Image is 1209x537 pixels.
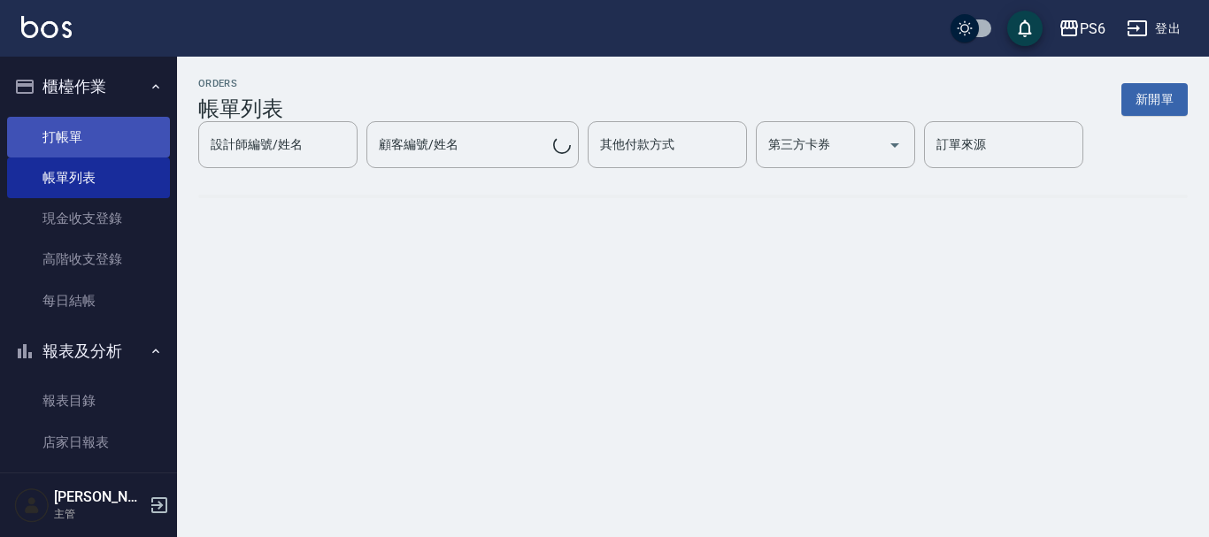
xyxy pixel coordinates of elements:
[1121,83,1188,116] button: 新開單
[1120,12,1188,45] button: 登出
[1051,11,1113,47] button: PS6
[7,328,170,374] button: 報表及分析
[881,131,909,159] button: Open
[198,78,283,89] h2: ORDERS
[7,380,170,421] a: 報表目錄
[198,96,283,121] h3: 帳單列表
[54,506,144,522] p: 主管
[1007,11,1043,46] button: save
[7,463,170,503] a: 互助日報表
[7,157,170,198] a: 帳單列表
[14,487,50,523] img: Person
[7,117,170,157] a: 打帳單
[54,488,144,506] h5: [PERSON_NAME]
[7,280,170,321] a: 每日結帳
[21,16,72,38] img: Logo
[7,239,170,280] a: 高階收支登錄
[1121,90,1188,107] a: 新開單
[7,198,170,239] a: 現金收支登錄
[7,64,170,110] button: 櫃檯作業
[1080,18,1105,40] div: PS6
[7,422,170,463] a: 店家日報表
